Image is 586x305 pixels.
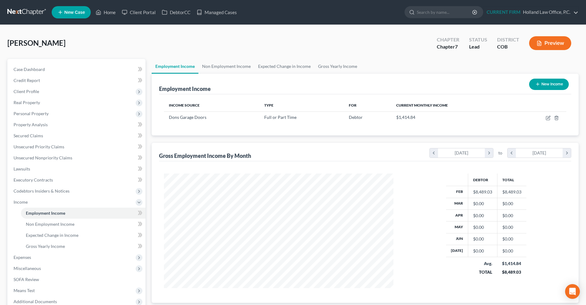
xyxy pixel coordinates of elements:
th: Feb [446,186,468,198]
span: Employment Income [26,210,65,216]
th: May [446,221,468,233]
a: Credit Report [9,75,146,86]
div: [DATE] [516,148,563,158]
span: [PERSON_NAME] [7,38,66,47]
a: Client Portal [119,7,159,18]
td: $0.00 [497,209,526,221]
span: 7 [455,44,458,49]
span: Personal Property [14,111,49,116]
a: Employment Income [152,59,198,74]
div: TOTAL [473,269,492,275]
a: Home [93,7,119,18]
span: Expected Change in Income [26,233,78,238]
a: Gross Yearly Income [314,59,361,74]
button: Preview [529,36,571,50]
td: $0.00 [497,198,526,209]
span: Expenses [14,255,31,260]
span: Case Dashboard [14,67,45,72]
span: Executory Contracts [14,177,53,182]
a: Unsecured Nonpriority Claims [9,152,146,163]
span: Lawsuits [14,166,30,171]
th: Apr [446,209,468,221]
span: to [498,150,502,156]
span: Type [264,103,273,108]
span: Credit Report [14,78,40,83]
td: $8,489.03 [497,186,526,198]
span: Unsecured Priority Claims [14,144,64,149]
div: $8,489.03 [473,189,492,195]
div: Avg. [473,260,492,267]
div: $1,414.84 [502,260,521,267]
a: Managed Cases [193,7,240,18]
div: $8,489.03 [502,269,521,275]
a: Case Dashboard [9,64,146,75]
i: chevron_left [430,148,438,158]
div: Chapter [437,36,459,43]
strong: CURRENT FIRM [487,9,520,15]
i: chevron_right [485,148,493,158]
span: Secured Claims [14,133,43,138]
span: Codebtors Insiders & Notices [14,188,70,194]
td: $0.00 [497,221,526,233]
th: Debtor [468,174,497,186]
span: SOFA Review [14,277,39,282]
th: [DATE] [446,245,468,257]
span: Debtor [349,115,363,120]
span: Property Analysis [14,122,48,127]
a: Lawsuits [9,163,146,174]
span: Full or Part Time [264,115,297,120]
a: Executory Contracts [9,174,146,186]
button: New Income [529,79,569,90]
a: DebtorCC [159,7,193,18]
div: $0.00 [473,213,492,219]
span: For [349,103,357,108]
div: $0.00 [473,236,492,242]
td: $0.00 [497,233,526,245]
div: $0.00 [473,248,492,254]
a: Non Employment Income [198,59,254,74]
th: Jun [446,233,468,245]
a: Unsecured Priority Claims [9,141,146,152]
th: Mar [446,198,468,209]
span: Additional Documents [14,299,57,304]
div: Lead [469,43,487,50]
span: Unsecured Nonpriority Claims [14,155,72,160]
span: Income [14,199,28,205]
div: Employment Income [159,85,211,92]
span: Dons Garage Doors [169,115,206,120]
div: Status [469,36,487,43]
a: Property Analysis [9,119,146,130]
a: Expected Change in Income [254,59,314,74]
a: Gross Yearly Income [21,241,146,252]
a: Secured Claims [9,130,146,141]
span: Real Property [14,100,40,105]
div: Open Intercom Messenger [565,284,580,299]
div: Gross Employment Income By Month [159,152,251,159]
div: COB [497,43,519,50]
div: District [497,36,519,43]
span: Gross Yearly Income [26,244,65,249]
a: Employment Income [21,208,146,219]
span: Non Employment Income [26,221,74,227]
td: $0.00 [497,245,526,257]
a: Expected Change in Income [21,230,146,241]
span: Income Source [169,103,200,108]
i: chevron_right [563,148,571,158]
span: Client Profile [14,89,39,94]
th: Total [497,174,526,186]
span: $1,414.84 [396,115,415,120]
input: Search by name... [417,6,473,18]
i: chevron_left [508,148,516,158]
div: [DATE] [438,148,485,158]
span: Current Monthly Income [396,103,448,108]
div: $0.00 [473,201,492,207]
div: Chapter [437,43,459,50]
a: CURRENT FIRMHolland Law Office, P.C. [484,7,578,18]
a: Non Employment Income [21,219,146,230]
div: $0.00 [473,224,492,230]
a: SOFA Review [9,274,146,285]
span: Miscellaneous [14,266,41,271]
span: Means Test [14,288,35,293]
span: New Case [64,10,85,15]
